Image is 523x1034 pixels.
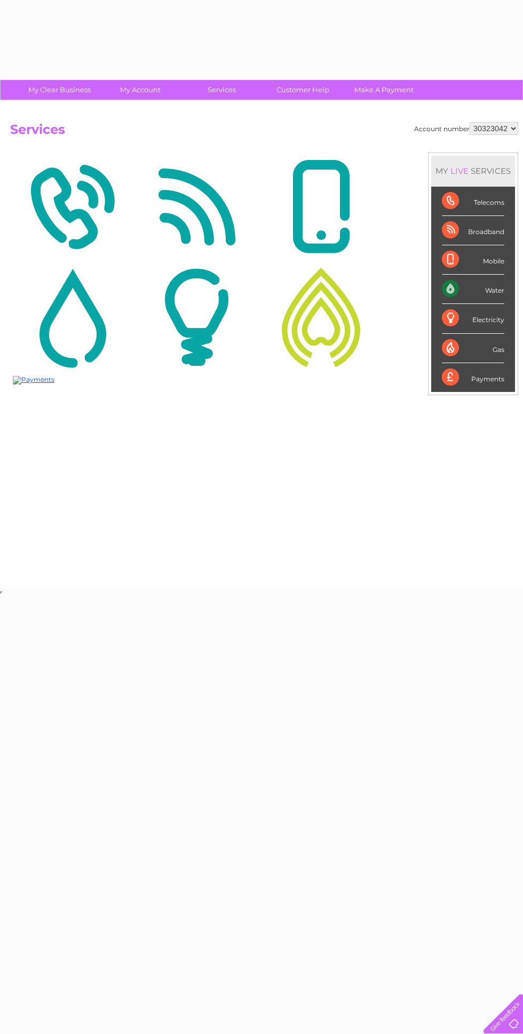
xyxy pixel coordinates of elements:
div: Broadband [442,216,504,245]
img: Electricity [137,266,256,369]
div: Payments [442,363,504,392]
img: Mobile [261,155,381,259]
div: Mobile [442,245,504,275]
img: Payments [13,376,54,384]
a: My Account [97,80,185,100]
a: Services [178,80,266,100]
div: Electricity [442,304,504,333]
div: LIVE [448,166,471,176]
img: Broadband [137,155,256,259]
h2: Services [10,122,518,142]
div: MY SERVICES [431,156,515,186]
img: Water [13,266,132,369]
div: Account number [414,122,518,135]
div: Gas [442,334,504,363]
div: Telecoms [442,187,504,216]
div: Water [442,275,504,304]
img: Gas [261,266,381,369]
img: Telecoms [13,155,132,259]
a: Customer Help [259,80,347,100]
a: Make A Payment [340,80,428,100]
a: My Clear Business [15,80,104,100]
